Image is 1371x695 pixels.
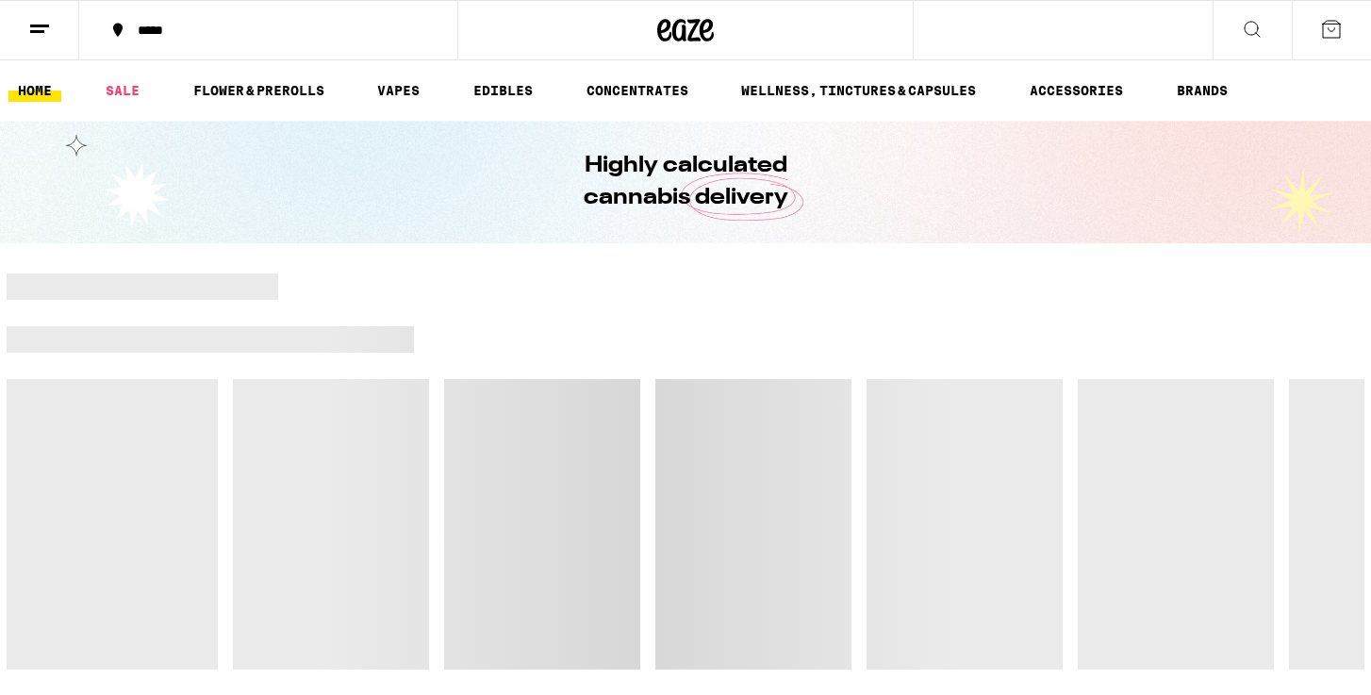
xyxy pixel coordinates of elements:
[8,79,61,102] a: HOME
[368,79,429,102] a: VAPES
[732,79,985,102] a: WELLNESS, TINCTURES & CAPSULES
[184,79,334,102] a: FLOWER & PREROLLS
[530,150,841,214] h1: Highly calculated cannabis delivery
[1020,79,1132,102] a: ACCESSORIES
[1167,79,1237,102] a: BRANDS
[577,79,698,102] a: CONCENTRATES
[96,79,149,102] a: SALE
[464,79,542,102] a: EDIBLES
